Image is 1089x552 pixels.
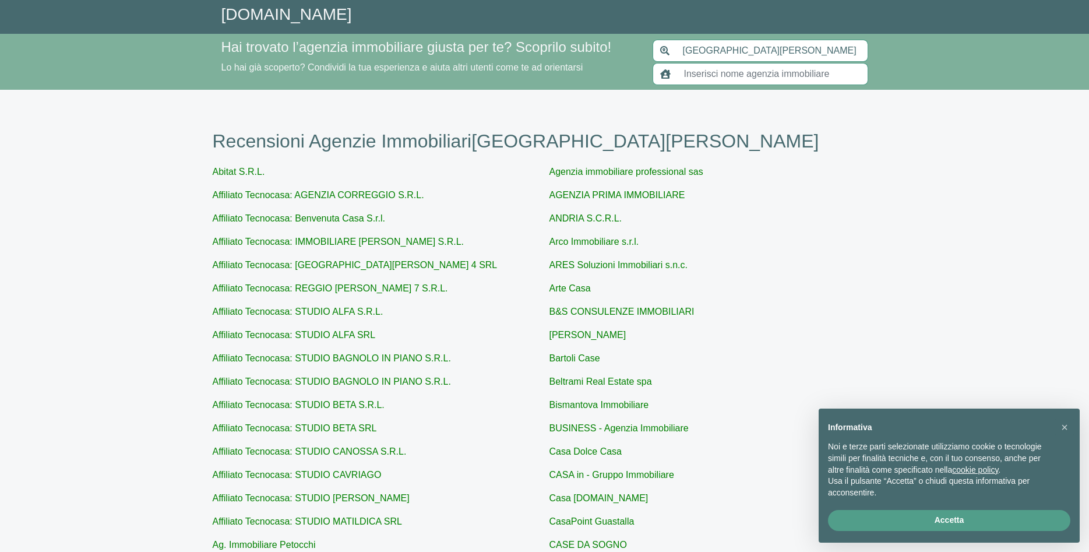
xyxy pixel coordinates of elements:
[549,446,622,456] a: Casa Dolce Casa
[1061,421,1068,434] span: ×
[549,213,622,223] a: ANDRIA S.C.R.L.
[549,353,600,363] a: Bartoli Case
[828,423,1052,433] h2: Informativa
[549,470,674,480] a: CASA in - Gruppo Immobiliare
[213,516,402,526] a: Affiliato Tecnocasa: STUDIO MATILDICA SRL
[828,476,1052,498] p: Usa il pulsante “Accetta” o chiudi questa informativa per acconsentire.
[677,63,868,85] input: Inserisci nome agenzia immobiliare
[221,39,639,56] h4: Hai trovato l’agenzia immobiliare giusta per te? Scoprilo subito!
[952,465,998,474] a: cookie policy - il link si apre in una nuova scheda
[213,353,451,363] a: Affiliato Tecnocasa: STUDIO BAGNOLO IN PIANO S.R.L.
[828,510,1070,531] button: Accetta
[221,61,639,75] p: Lo hai già scoperto? Condividi la tua esperienza e aiuta altri utenti come te ad orientarsi
[549,190,685,200] a: AGENZIA PRIMA IMMOBILIARE
[549,493,649,503] a: Casa [DOMAIN_NAME]
[549,283,591,293] a: Arte Casa
[213,423,377,433] a: Affiliato Tecnocasa: STUDIO BETA SRL
[213,470,382,480] a: Affiliato Tecnocasa: STUDIO CAVRIAGO
[676,40,868,62] input: Inserisci area di ricerca (Comune o Provincia)
[549,307,695,317] a: B&S CONSULENZE IMMOBILIARI
[549,400,649,410] a: Bismantova Immobiliare
[549,260,688,270] a: ARES Soluzioni Immobiliari s.n.c.
[213,540,316,550] a: Ag. Immobiliare Petocchi
[549,540,627,550] a: CASE DA SOGNO
[213,237,464,247] a: Affiliato Tecnocasa: IMMOBILIARE [PERSON_NAME] S.R.L.
[221,5,352,23] a: [DOMAIN_NAME]
[213,130,877,152] h1: Recensioni Agenzie Immobiliari [GEOGRAPHIC_DATA][PERSON_NAME]
[549,377,652,386] a: Beltrami Real Estate spa
[549,167,703,177] a: Agenzia immobiliare professional sas
[213,167,265,177] a: Abitat S.R.L.
[549,330,626,340] a: [PERSON_NAME]
[213,377,451,386] a: Affiliato Tecnocasa: STUDIO BAGNOLO IN PIANO S.R.L.
[213,493,410,503] a: Affiliato Tecnocasa: STUDIO [PERSON_NAME]
[213,213,385,223] a: Affiliato Tecnocasa: Benvenuta Casa S.r.l.
[213,190,424,200] a: Affiliato Tecnocasa: AGENZIA CORREGGIO S.R.L.
[213,330,376,340] a: Affiliato Tecnocasa: STUDIO ALFA SRL
[549,237,639,247] a: Arco Immobiliare s.r.l.
[213,446,407,456] a: Affiliato Tecnocasa: STUDIO CANOSSA S.R.L.
[213,260,498,270] a: Affiliato Tecnocasa: [GEOGRAPHIC_DATA][PERSON_NAME] 4 SRL
[549,423,689,433] a: BUSINESS - Agenzia Immobiliare
[549,516,635,526] a: CasaPoint Guastalla
[1055,418,1074,437] button: Chiudi questa informativa
[213,283,448,293] a: Affiliato Tecnocasa: REGGIO [PERSON_NAME] 7 S.R.L.
[828,441,1052,476] p: Noi e terze parti selezionate utilizziamo cookie o tecnologie simili per finalità tecniche e, con...
[213,307,383,317] a: Affiliato Tecnocasa: STUDIO ALFA S.R.L.
[213,400,385,410] a: Affiliato Tecnocasa: STUDIO BETA S.R.L.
